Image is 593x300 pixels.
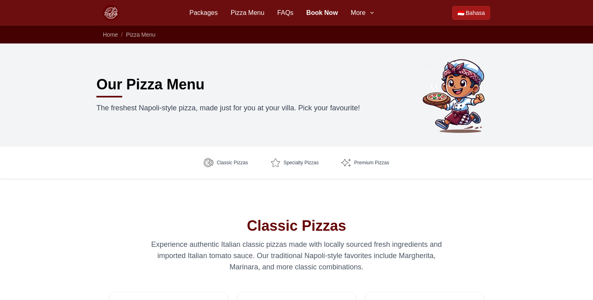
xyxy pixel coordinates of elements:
[306,8,338,18] a: Book Now
[121,31,123,39] li: /
[96,102,367,114] p: The freshest Napoli-style pizza, made just for you at your villa. Pick your favourite!
[351,8,375,18] button: More
[103,5,119,21] img: Bali Pizza Party Logo
[231,8,265,18] a: Pizza Menu
[271,158,280,168] img: Specialty Pizzas
[103,31,118,38] a: Home
[109,218,484,234] h2: Classic Pizzas
[204,158,213,168] img: Classic Pizzas
[341,158,351,168] img: Premium Pizzas
[354,159,389,166] span: Premium Pizzas
[277,8,293,18] a: FAQs
[197,153,254,172] a: Classic Pizzas
[419,56,497,134] img: Bli Made holding a pizza
[96,77,205,93] h1: Our Pizza Menu
[217,159,248,166] span: Classic Pizzas
[452,6,490,20] a: Beralih ke Bahasa Indonesia
[466,9,485,17] span: Bahasa
[351,8,365,18] span: More
[284,159,319,166] span: Specialty Pizzas
[142,239,451,273] p: Experience authentic Italian classic pizzas made with locally sourced fresh ingredients and impor...
[335,153,396,172] a: Premium Pizzas
[264,153,325,172] a: Specialty Pizzas
[189,8,217,18] a: Packages
[126,31,155,38] a: Pizza Menu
